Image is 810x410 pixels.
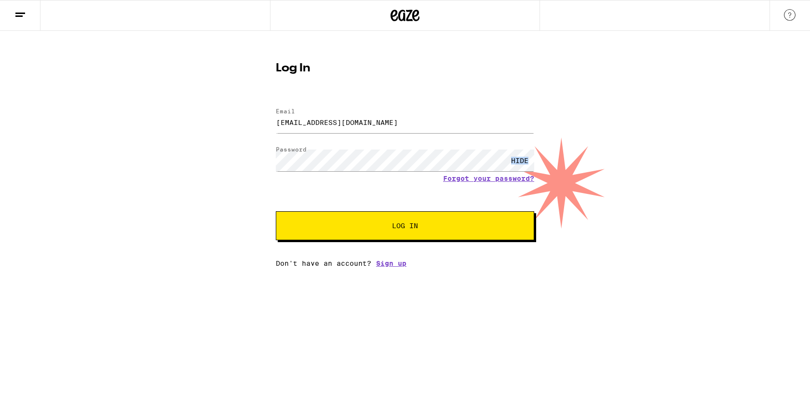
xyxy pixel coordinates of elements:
[276,260,534,267] div: Don't have an account?
[276,146,307,152] label: Password
[443,175,534,182] a: Forgot your password?
[505,150,534,171] div: HIDE
[392,222,418,229] span: Log In
[276,111,534,133] input: Email
[6,7,69,14] span: Hi. Need any help?
[276,211,534,240] button: Log In
[276,63,534,74] h1: Log In
[376,260,406,267] a: Sign up
[276,108,295,114] label: Email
